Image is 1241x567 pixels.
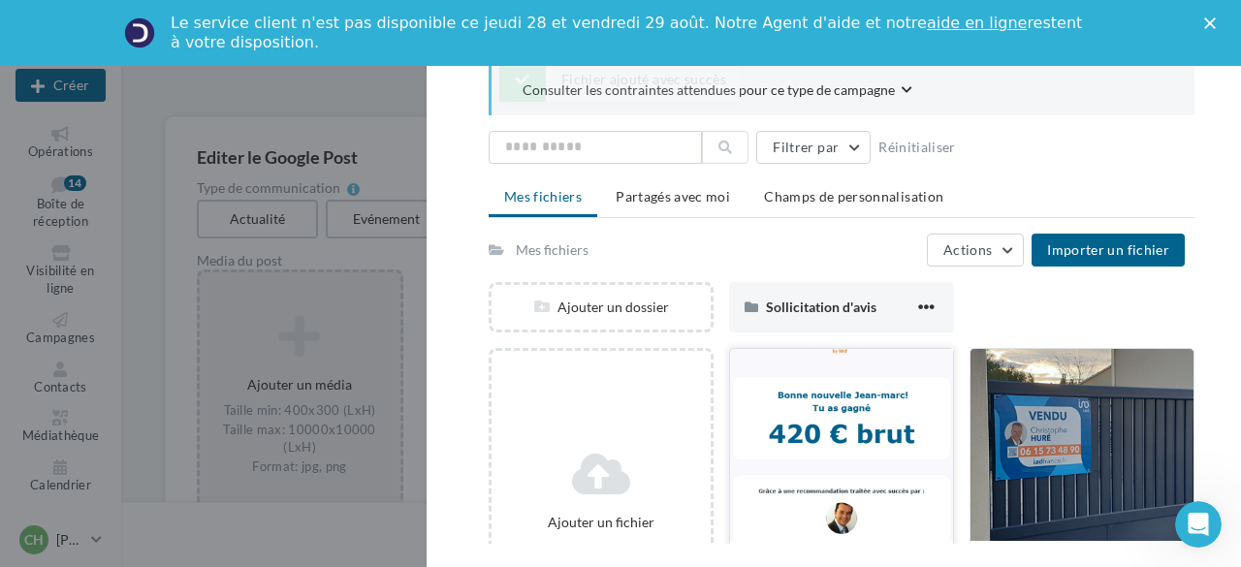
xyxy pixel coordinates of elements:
[927,14,1027,32] a: aide en ligne
[766,299,876,315] span: Sollicitation d'avis
[1032,234,1185,267] button: Importer un fichier
[1204,17,1224,29] div: Fermer
[499,57,742,102] div: Fichier ajouté avec succès
[124,17,155,48] img: Profile image for Service-Client
[871,136,964,159] button: Réinitialiser
[492,298,711,317] div: Ajouter un dossier
[927,234,1024,267] button: Actions
[171,14,1086,52] div: Le service client n'est pas disponible ce jeudi 28 et vendredi 29 août. Notre Agent d'aide et not...
[499,513,703,532] div: Ajouter un fichier
[1047,241,1169,258] span: Importer un fichier
[1175,501,1222,548] iframe: Intercom live chat
[504,188,582,205] span: Mes fichiers
[756,131,871,164] button: Filtrer par
[764,188,943,205] span: Champs de personnalisation
[943,241,992,258] span: Actions
[616,188,730,205] span: Partagés avec moi
[516,240,589,260] div: Mes fichiers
